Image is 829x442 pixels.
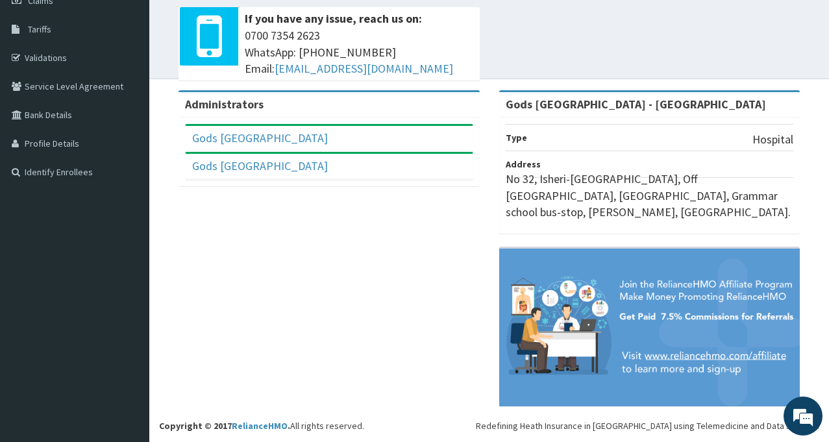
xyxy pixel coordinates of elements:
[24,65,53,97] img: d_794563401_company_1708531726252_794563401
[245,11,422,26] b: If you have any issue, reach us on:
[213,6,244,38] div: Minimize live chat window
[149,79,829,442] footer: All rights reserved.
[476,419,819,432] div: Redefining Heath Insurance in [GEOGRAPHIC_DATA] using Telemedicine and Data Science!
[68,73,218,90] div: Chat with us now
[752,131,793,148] p: Hospital
[75,136,179,267] span: We're online!
[192,158,328,173] a: Gods [GEOGRAPHIC_DATA]
[506,158,541,170] b: Address
[185,97,264,112] b: Administrators
[28,23,51,35] span: Tariffs
[506,132,527,143] b: Type
[506,97,766,112] strong: Gods [GEOGRAPHIC_DATA] - [GEOGRAPHIC_DATA]
[159,420,290,432] strong: Copyright © 2017 .
[6,300,247,345] textarea: Type your message and hit 'Enter'
[275,61,453,76] a: [EMAIL_ADDRESS][DOMAIN_NAME]
[192,130,328,145] a: Gods [GEOGRAPHIC_DATA]
[232,420,288,432] a: RelianceHMO
[506,171,794,221] p: No 32, Isheri-[GEOGRAPHIC_DATA], Off [GEOGRAPHIC_DATA], [GEOGRAPHIC_DATA], Grammar school bus-sto...
[245,27,473,77] span: 0700 7354 2623 WhatsApp: [PHONE_NUMBER] Email:
[499,249,800,406] img: provider-team-banner.png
